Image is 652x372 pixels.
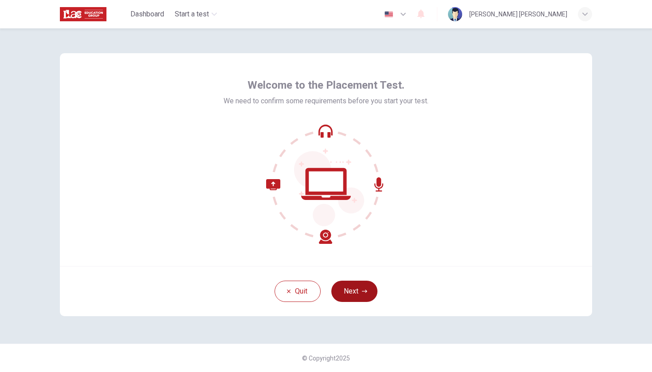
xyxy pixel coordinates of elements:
span: Dashboard [130,9,164,20]
span: We need to confirm some requirements before you start your test. [224,96,428,106]
button: Dashboard [127,6,168,22]
img: Profile picture [448,7,462,21]
img: en [383,11,394,18]
button: Quit [275,281,321,302]
a: ILAC logo [60,5,127,23]
img: ILAC logo [60,5,106,23]
div: [PERSON_NAME] [PERSON_NAME] [469,9,567,20]
span: Welcome to the Placement Test. [247,78,405,92]
button: Start a test [171,6,220,22]
button: Next [331,281,377,302]
span: © Copyright 2025 [302,355,350,362]
span: Start a test [175,9,209,20]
